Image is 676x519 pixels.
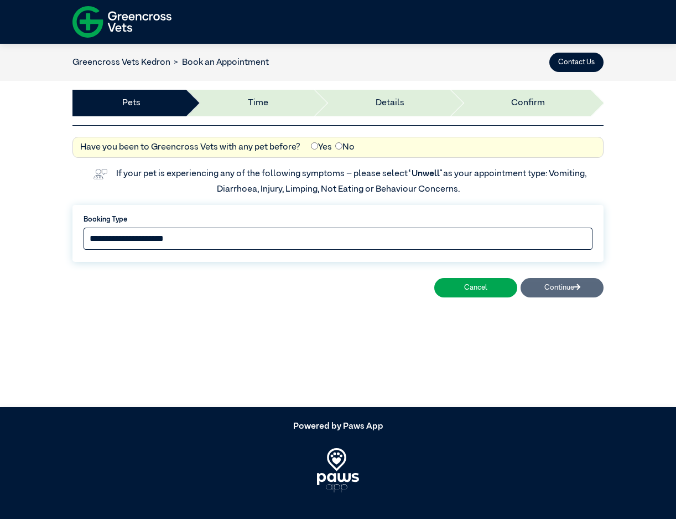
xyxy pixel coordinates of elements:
[80,141,300,154] label: Have you been to Greencross Vets with any pet before?
[434,278,517,297] button: Cancel
[317,448,360,492] img: PawsApp
[72,58,170,67] a: Greencross Vets Kedron
[335,142,342,150] input: No
[408,169,443,178] span: “Unwell”
[311,142,318,150] input: Yes
[90,165,111,183] img: vet
[335,141,355,154] label: No
[122,96,141,110] a: Pets
[170,56,269,69] li: Book an Appointment
[311,141,332,154] label: Yes
[72,422,604,432] h5: Powered by Paws App
[84,214,592,225] label: Booking Type
[72,3,171,41] img: f-logo
[116,169,588,194] label: If your pet is experiencing any of the following symptoms – please select as your appointment typ...
[549,53,604,72] button: Contact Us
[72,56,269,69] nav: breadcrumb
